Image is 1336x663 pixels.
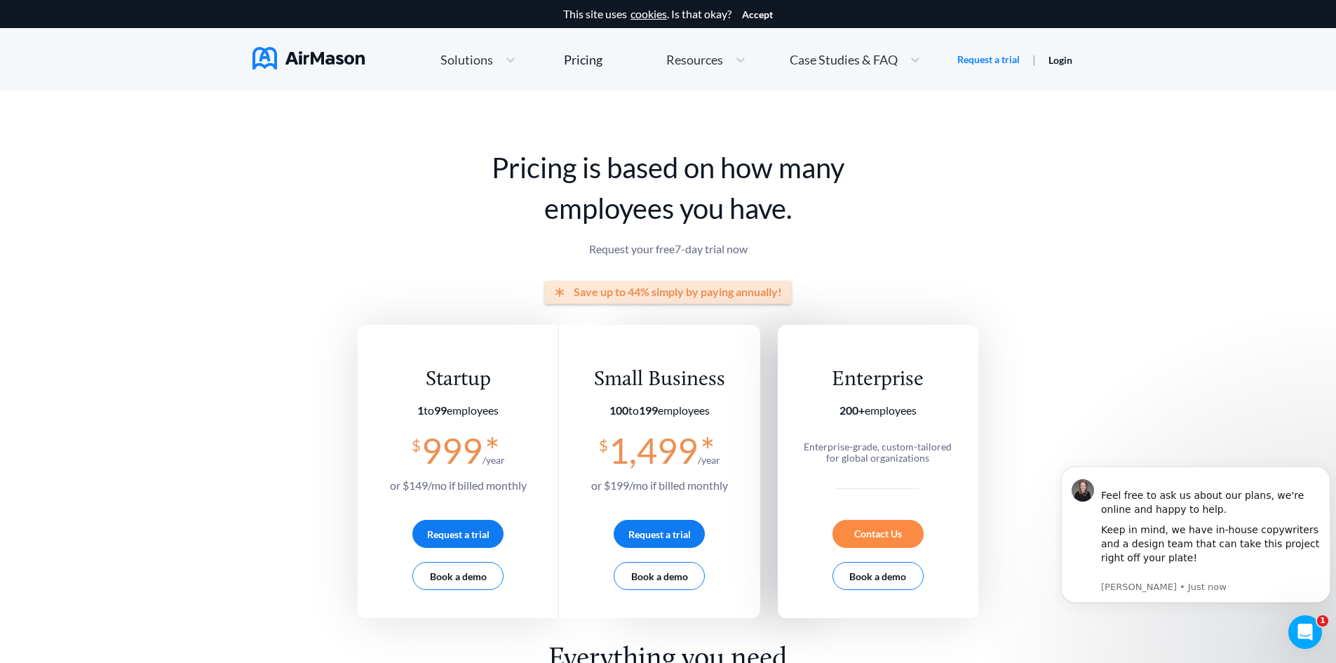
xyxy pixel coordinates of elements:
[614,520,705,548] button: Request a trial
[609,403,628,417] b: 100
[609,429,698,471] span: 1,499
[591,367,728,393] div: Small Business
[564,47,602,72] a: Pricing
[417,403,424,417] b: 1
[957,53,1020,67] a: Request a trial
[797,367,959,393] div: Enterprise
[832,520,924,548] div: Contact Us
[412,562,504,590] button: Book a demo
[412,431,421,454] span: $
[1317,615,1328,627] span: 1
[839,403,865,417] b: 200+
[564,53,602,66] div: Pricing
[797,404,959,417] section: employees
[630,8,667,20] a: cookies
[390,404,527,417] section: employees
[1055,446,1336,625] iframe: Intercom notifications message
[790,53,898,66] span: Case Studies & FAQ
[804,441,952,464] span: Enterprise-grade, custom-tailored for global organizations
[832,562,924,590] button: Book a demo
[252,47,365,69] img: AirMason Logo
[609,403,658,417] span: to
[1288,615,1322,649] iframe: Intercom live chat
[574,286,782,298] span: Save up to 44% simply by paying annually!
[1032,53,1036,66] span: |
[412,520,504,548] button: Request a trial
[390,478,527,492] span: or $ 149 /mo if billed monthly
[417,403,447,417] span: to
[614,562,705,590] button: Book a demo
[421,429,483,471] span: 999
[390,367,527,393] div: Startup
[599,431,608,454] span: $
[591,404,728,417] section: employees
[666,53,723,66] span: Resources
[639,403,658,417] b: 199
[358,243,978,255] p: Request your free 7 -day trial now
[742,9,773,20] button: Accept cookies
[440,53,493,66] span: Solutions
[591,478,728,492] span: or $ 199 /mo if billed monthly
[1048,54,1072,66] a: Login
[434,403,447,417] b: 99
[358,147,978,229] h1: Pricing is based on how many employees you have.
